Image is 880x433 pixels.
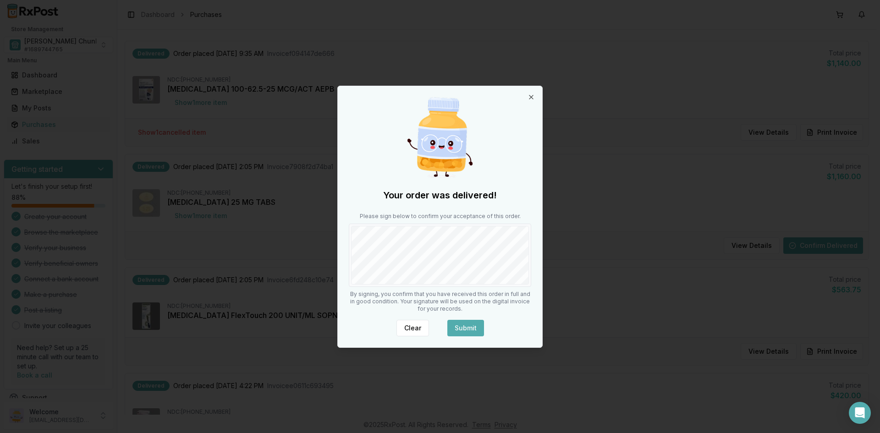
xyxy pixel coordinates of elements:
button: Submit [447,320,484,336]
button: Clear [396,320,429,336]
h2: Your order was delivered! [349,189,531,202]
p: By signing, you confirm that you have received this order in full and in good condition. Your sig... [349,290,531,312]
img: Happy Pill Bottle [396,93,484,181]
p: Please sign below to confirm your acceptance of this order. [349,213,531,220]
